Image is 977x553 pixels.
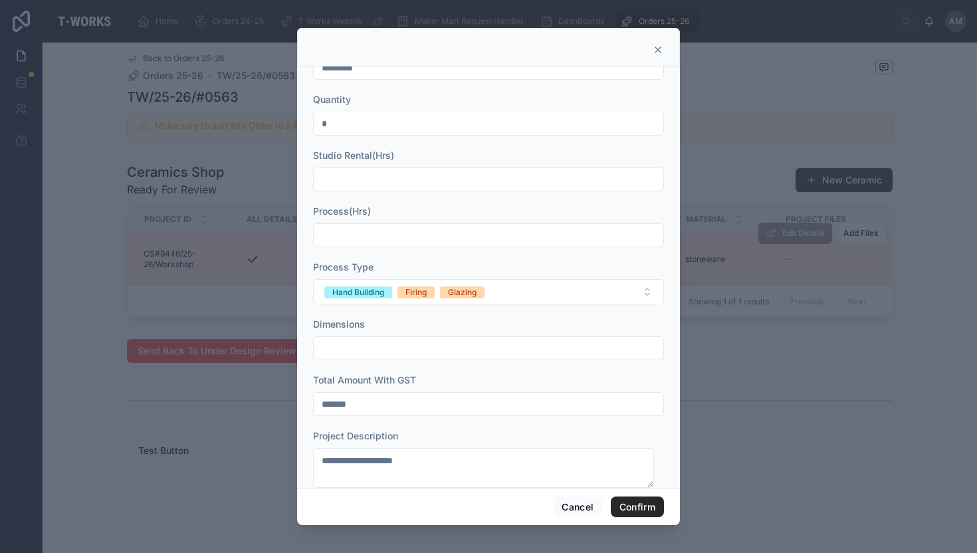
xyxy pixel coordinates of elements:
[611,497,664,518] button: Confirm
[313,261,374,273] span: Process Type
[313,430,398,441] span: Project Description
[313,150,394,161] span: Studio Rental(Hrs)
[313,279,664,304] button: Select Button
[313,205,371,217] span: Process(Hrs)
[440,285,485,298] button: Unselect GLAZING
[332,286,384,298] div: Hand Building
[313,374,416,386] span: Total Amount With GST
[397,285,435,298] button: Unselect FIRING
[324,285,392,298] button: Unselect HAND_BUILDING
[405,286,427,298] div: Firing
[448,286,477,298] div: Glazing
[313,318,365,330] span: Dimensions
[553,497,602,518] button: Cancel
[313,94,351,105] span: Quantity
